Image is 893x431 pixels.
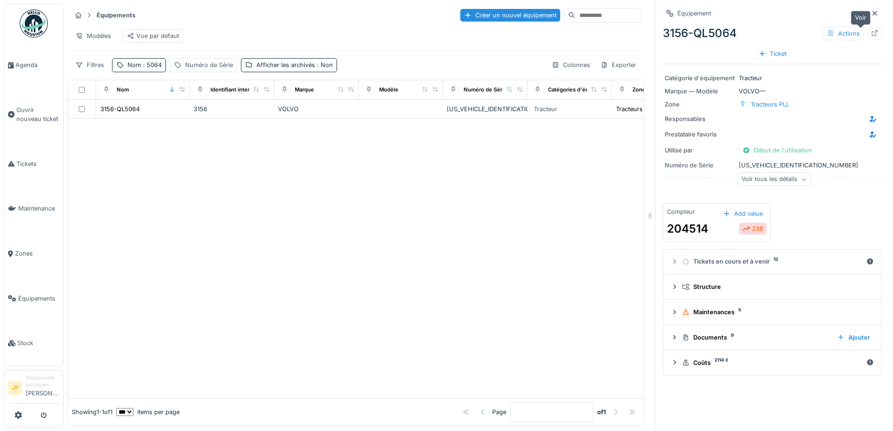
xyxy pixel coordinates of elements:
[665,87,735,96] div: Marque — Modèle
[4,231,63,276] a: Zones
[823,27,864,40] div: Actions
[315,61,333,68] span: : Non
[743,224,763,233] div: 238
[833,331,874,344] div: Ajouter
[663,25,882,42] div: 3156-QL5064
[194,105,270,113] div: 3156
[295,86,314,94] div: Marque
[719,207,766,220] div: Add value
[18,294,60,303] span: Équipements
[16,159,60,168] span: Tickets
[4,88,63,142] a: Ouvrir nouveau ticket
[665,130,735,139] div: Prestataire favoris
[667,354,878,371] summary: Coûts2114 €
[464,86,507,94] div: Numéro de Série
[8,381,22,395] li: JP
[379,86,398,94] div: Modèle
[116,408,180,416] div: items per page
[128,60,162,69] div: Nom
[739,144,816,157] div: Début de l'utilisation
[93,11,139,20] strong: Équipements
[18,204,60,213] span: Maintenance
[665,114,735,123] div: Responsables
[677,9,711,18] div: Équipement
[667,207,695,216] div: Compteur
[16,106,60,123] span: Ouvrir nouveau ticket
[534,105,557,113] div: Tracteur
[26,374,60,401] li: [PERSON_NAME]
[26,374,60,389] div: Responsable technicien
[72,408,113,416] div: Showing 1 - 1 of 1
[682,333,830,342] div: Documents
[100,105,140,113] div: 3156-QL5064
[632,86,645,94] div: Zone
[210,86,256,94] div: Identifiant interne
[4,186,63,231] a: Maintenance
[667,303,878,321] summary: Maintenances5
[667,278,878,295] summary: Structure
[492,408,506,416] div: Page
[665,74,880,83] div: Tracteur
[71,58,108,72] div: Filtres
[667,253,878,271] summary: Tickets en cours et à venir12
[4,43,63,88] a: Agenda
[851,11,870,24] div: Voir
[117,86,129,94] div: Nom
[665,74,735,83] div: Catégorie d'équipement
[665,161,880,170] div: [US_VEHICLE_IDENTIFICATION_NUMBER]
[8,374,60,404] a: JP Responsable technicien[PERSON_NAME]
[665,161,735,170] div: Numéro de Série
[141,61,162,68] span: : 5064
[682,358,863,367] div: Coûts
[750,100,789,109] div: Tracteurs PLL
[665,87,880,96] div: VOLVO —
[278,105,355,113] div: VOLVO
[447,105,524,113] div: [US_VEHICLE_IDENTIFICATION_NUMBER]
[548,86,613,94] div: Catégories d'équipement
[755,47,790,60] div: Ticket
[71,29,115,43] div: Modèles
[616,105,655,113] div: Tracteurs PLL
[17,339,60,348] span: Stock
[667,329,878,346] summary: Documents9Ajouter
[682,308,870,317] div: Maintenances
[682,257,863,266] div: Tickets en cours et à venir
[548,58,594,72] div: Colonnes
[460,9,560,22] div: Créer un nouvel équipement
[667,220,708,237] div: 204514
[737,173,811,186] div: Voir tous les détails
[4,276,63,321] a: Équipements
[15,60,60,69] span: Agenda
[596,58,640,72] div: Exporter
[597,408,606,416] strong: of 1
[4,321,63,366] a: Stock
[665,146,735,155] div: Utilisé par
[127,31,179,40] div: Vue par défaut
[665,100,735,109] div: Zone
[4,142,63,187] a: Tickets
[682,282,870,291] div: Structure
[256,60,333,69] div: Afficher les archivés
[20,9,48,38] img: Badge_color-CXgf-gQk.svg
[185,60,233,69] div: Numéro de Série
[15,249,60,258] span: Zones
